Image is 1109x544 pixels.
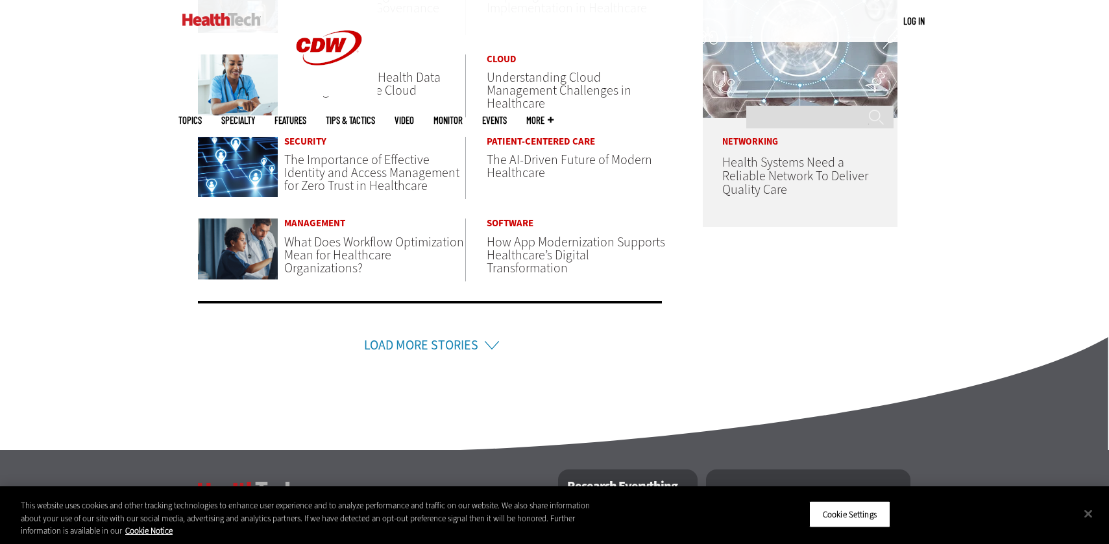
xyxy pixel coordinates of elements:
a: The AI-Driven Future of Modern Healthcare [487,151,652,182]
img: concept of circuit board with identity icons [198,137,278,198]
img: nurse and physician collaborate over desktop computer in patient room [198,219,278,279]
a: Patient-Centered Care [487,137,668,147]
a: Events [482,115,507,125]
a: Log in [903,15,925,27]
a: Features [274,115,306,125]
a: MonITor [433,115,463,125]
a: Management [284,219,465,228]
a: CDW [280,86,378,99]
span: More [526,115,554,125]
p: Networking [703,118,897,147]
a: Health Systems Need a Reliable Network To Deliver Quality Care [722,154,868,198]
h2: Research Everything IT [558,469,698,516]
a: More information about your privacy [125,525,173,536]
a: Tips & Tactics [326,115,375,125]
a: The Importance of Effective Identity and Access Management for Zero Trust in Healthcare [284,151,459,195]
button: Close [1074,499,1103,528]
img: Home [182,13,261,26]
h3: HealthTech [198,482,297,499]
a: Video [395,115,414,125]
span: Topics [178,115,202,125]
a: Software [487,219,668,228]
span: Specialty [221,115,255,125]
a: How App Modernization Supports Healthcare’s Digital Transformation [487,233,665,277]
a: What Does Workflow Optimization Mean for Healthcare Organizations? [284,233,464,277]
button: Cookie Settings [809,501,890,528]
div: User menu [903,14,925,28]
div: This website uses cookies and other tracking technologies to enhance user experience and to analy... [21,499,610,538]
a: Load More Stories [364,337,478,354]
a: Security [284,137,465,147]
